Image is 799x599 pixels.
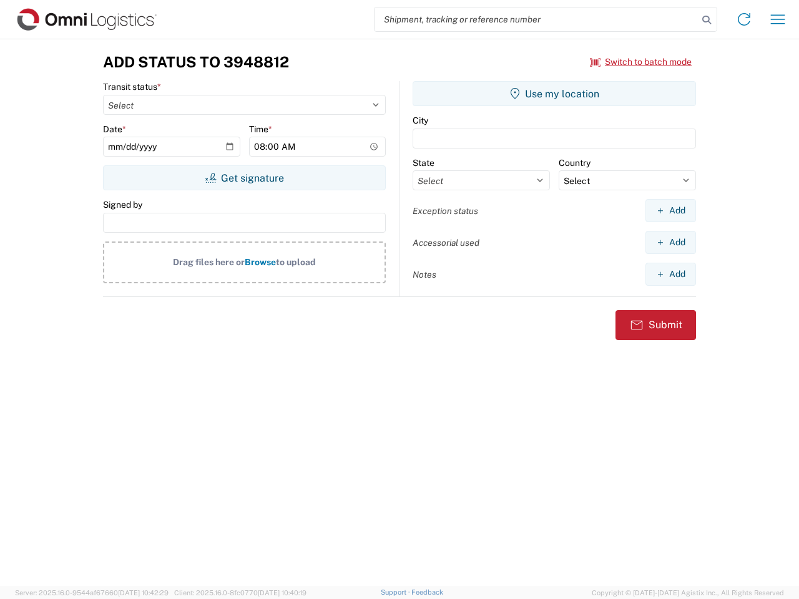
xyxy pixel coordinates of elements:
[413,115,428,126] label: City
[559,157,591,168] label: Country
[413,81,696,106] button: Use my location
[103,165,386,190] button: Get signature
[103,53,289,71] h3: Add Status to 3948812
[411,588,443,596] a: Feedback
[174,589,306,597] span: Client: 2025.16.0-8fc0770
[118,589,169,597] span: [DATE] 10:42:29
[245,257,276,267] span: Browse
[413,205,478,217] label: Exception status
[276,257,316,267] span: to upload
[103,81,161,92] label: Transit status
[413,237,479,248] label: Accessorial used
[590,52,692,72] button: Switch to batch mode
[173,257,245,267] span: Drag files here or
[413,157,434,168] label: State
[15,589,169,597] span: Server: 2025.16.0-9544af67660
[375,7,698,31] input: Shipment, tracking or reference number
[249,124,272,135] label: Time
[615,310,696,340] button: Submit
[103,124,126,135] label: Date
[413,269,436,280] label: Notes
[258,589,306,597] span: [DATE] 10:40:19
[103,199,142,210] label: Signed by
[645,199,696,222] button: Add
[592,587,784,598] span: Copyright © [DATE]-[DATE] Agistix Inc., All Rights Reserved
[381,588,412,596] a: Support
[645,231,696,254] button: Add
[645,263,696,286] button: Add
